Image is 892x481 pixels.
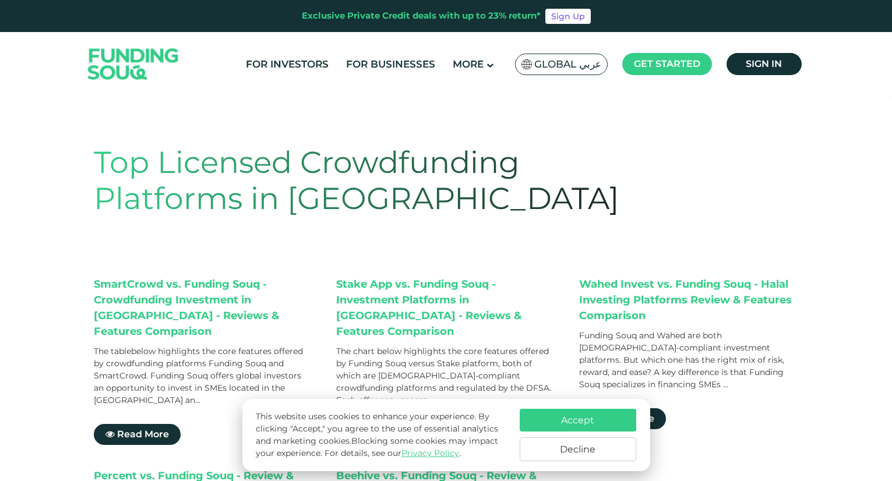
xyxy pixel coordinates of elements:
div: Funding Souq and Wahed are both [DEMOGRAPHIC_DATA]-compliant investment platforms. But which one ... [579,330,799,391]
img: Logo [76,35,191,94]
button: Accept [520,409,636,432]
a: Sign Up [545,9,591,24]
div: Wahed Invest vs. Funding Souq - Halal Investing Platforms Review & Features Comparison [579,277,799,324]
span: Blocking some cookies may impact your experience. [256,436,498,458]
span: More [453,58,484,70]
a: For Investors [243,55,332,74]
span: Get started [634,58,700,69]
div: The tablebelow highlights the core features offered by crowdfunding platforms Funding Souq and Sm... [94,345,313,406]
span: Global عربي [534,58,601,71]
div: Exclusive Private Credit deals with up to 23% return* [302,9,541,23]
div: Stake App vs. Funding Souq - Investment Platforms in [GEOGRAPHIC_DATA] - Reviews & Features Compa... [336,277,556,339]
img: SA Flag [521,59,532,69]
a: For Businesses [343,55,438,74]
span: Sign in [746,58,782,69]
span: For details, see our . [325,448,461,458]
a: Privacy Policy [401,448,459,458]
div: SmartCrowd vs. Funding Souq - Crowdfunding Investment in [GEOGRAPHIC_DATA] - Reviews & Features C... [94,277,313,339]
a: Sign in [727,53,802,75]
div: The chart below highlights the core features offered by Funding Souq versus Stake platform, both ... [336,345,556,406]
button: Decline [520,437,636,461]
p: This website uses cookies to enhance your experience. By clicking "Accept," you agree to the use ... [256,411,507,459]
h1: Top Licensed Crowdfunding Platforms in [GEOGRAPHIC_DATA] [94,144,658,217]
span: Read More [117,429,169,440]
a: Read More [94,424,181,445]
